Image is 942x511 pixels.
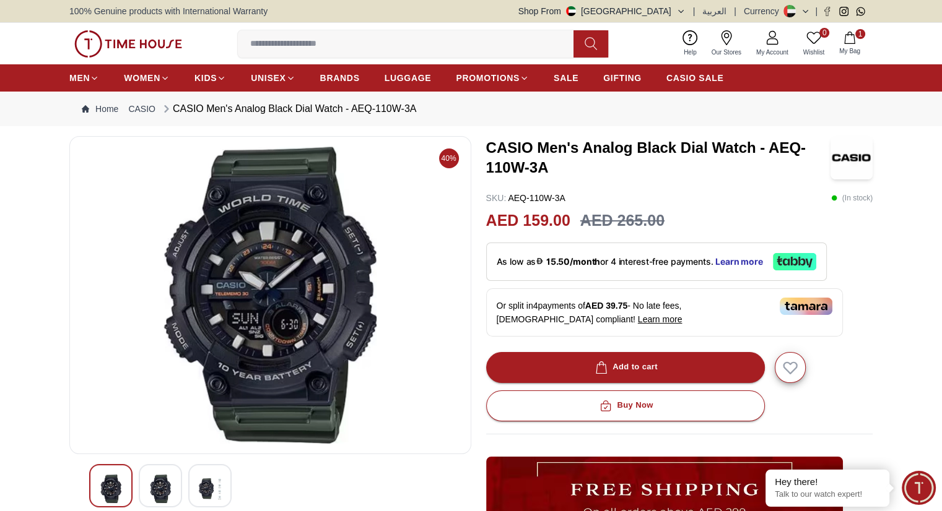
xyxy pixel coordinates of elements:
span: 0 [819,28,829,38]
span: PROMOTIONS [456,72,520,84]
a: MEN [69,67,99,89]
span: | [815,5,818,17]
div: Hey there! [775,476,880,488]
a: UNISEX [251,67,295,89]
button: Add to cart [486,352,765,383]
span: KIDS [194,72,217,84]
img: United Arab Emirates [566,6,576,16]
button: العربية [702,5,726,17]
div: Buy Now [597,398,653,413]
span: CASIO SALE [666,72,724,84]
a: Facebook [822,7,832,16]
span: | [693,5,696,17]
span: MEN [69,72,90,84]
span: LUGGAGE [385,72,432,84]
img: CASIO Men's Analog Black Dial Watch - AEQ-110W-3A [831,136,873,179]
a: Instagram [839,7,848,16]
button: 1My Bag [832,29,868,58]
span: SKU : [486,193,507,203]
img: Tamara [780,298,832,315]
h3: CASIO Men's Analog Black Dial Watch - AEQ-110W-3A [486,138,831,178]
a: BRANDS [320,67,360,89]
a: 0Wishlist [796,28,832,59]
a: Home [82,103,118,115]
nav: Breadcrumb [69,92,873,126]
button: Shop From[GEOGRAPHIC_DATA] [518,5,686,17]
span: | [734,5,736,17]
a: CASIO SALE [666,67,724,89]
h3: AED 265.00 [580,209,665,233]
img: CASIO Men's Analog Black Dial Watch - AEQ-110W-3A [199,474,221,503]
img: CASIO Men's Analog Black Dial Watch - AEQ-110W-3A [100,474,122,503]
span: SALE [554,72,578,84]
button: Buy Now [486,390,765,421]
span: Wishlist [798,48,829,57]
h2: AED 159.00 [486,209,570,233]
div: Chat Widget [902,471,936,505]
span: WOMEN [124,72,160,84]
img: CASIO Men's Analog Black Dial Watch - AEQ-110W-3A [149,474,172,503]
span: 100% Genuine products with International Warranty [69,5,268,17]
p: AEQ-110W-3A [486,192,565,204]
a: LUGGAGE [385,67,432,89]
span: My Account [751,48,793,57]
p: Talk to our watch expert! [775,489,880,500]
a: CASIO [128,103,155,115]
span: Our Stores [707,48,746,57]
a: Help [676,28,704,59]
span: GIFTING [603,72,642,84]
img: CASIO Men's Analog Black Dial Watch - AEQ-110W-3A [80,147,461,444]
span: My Bag [834,46,865,56]
div: CASIO Men's Analog Black Dial Watch - AEQ-110W-3A [160,101,416,116]
a: Our Stores [704,28,749,59]
span: 40% [439,148,459,168]
span: 1 [855,29,865,39]
span: AED 39.75 [585,301,627,311]
span: UNISEX [251,72,286,84]
div: Currency [744,5,784,17]
div: Add to cart [593,360,658,374]
a: SALE [554,67,578,89]
a: Whatsapp [856,7,865,16]
a: GIFTING [603,67,642,89]
a: KIDS [194,67,226,89]
a: PROMOTIONS [456,67,529,89]
div: Or split in 4 payments of - No late fees, [DEMOGRAPHIC_DATA] compliant! [486,288,843,337]
img: ... [74,30,182,58]
span: BRANDS [320,72,360,84]
a: WOMEN [124,67,170,89]
p: ( In stock ) [831,192,873,204]
span: Help [679,48,702,57]
span: Learn more [638,314,683,324]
